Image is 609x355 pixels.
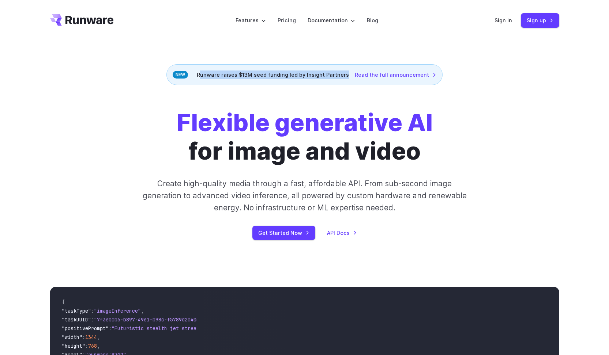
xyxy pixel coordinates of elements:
[166,64,443,85] div: Runware raises $13M seed funding led by Insight Partners
[367,16,378,24] a: Blog
[62,308,91,314] span: "taskType"
[62,325,109,332] span: "positivePrompt"
[495,16,512,24] a: Sign in
[308,16,355,24] label: Documentation
[177,108,433,166] h1: for image and video
[50,14,114,26] a: Go to /
[236,16,266,24] label: Features
[109,325,112,332] span: :
[91,308,94,314] span: :
[62,334,82,340] span: "width"
[94,308,141,314] span: "imageInference"
[177,108,433,137] strong: Flexible generative AI
[62,299,65,305] span: {
[278,16,296,24] a: Pricing
[82,334,85,340] span: :
[62,343,85,349] span: "height"
[355,70,436,79] a: Read the full announcement
[88,343,97,349] span: 768
[521,13,559,27] a: Sign up
[97,343,100,349] span: ,
[112,325,378,332] span: "Futuristic stealth jet streaking through a neon-lit cityscape with glowing purple exhaust"
[97,334,100,340] span: ,
[252,226,315,240] a: Get Started Now
[62,316,91,323] span: "taskUUID"
[91,316,94,323] span: :
[94,316,205,323] span: "7f3ebcb6-b897-49e1-b98c-f5789d2d40d7"
[141,308,144,314] span: ,
[327,229,357,237] a: API Docs
[142,177,467,214] p: Create high-quality media through a fast, affordable API. From sub-second image generation to adv...
[85,334,97,340] span: 1344
[85,343,88,349] span: :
